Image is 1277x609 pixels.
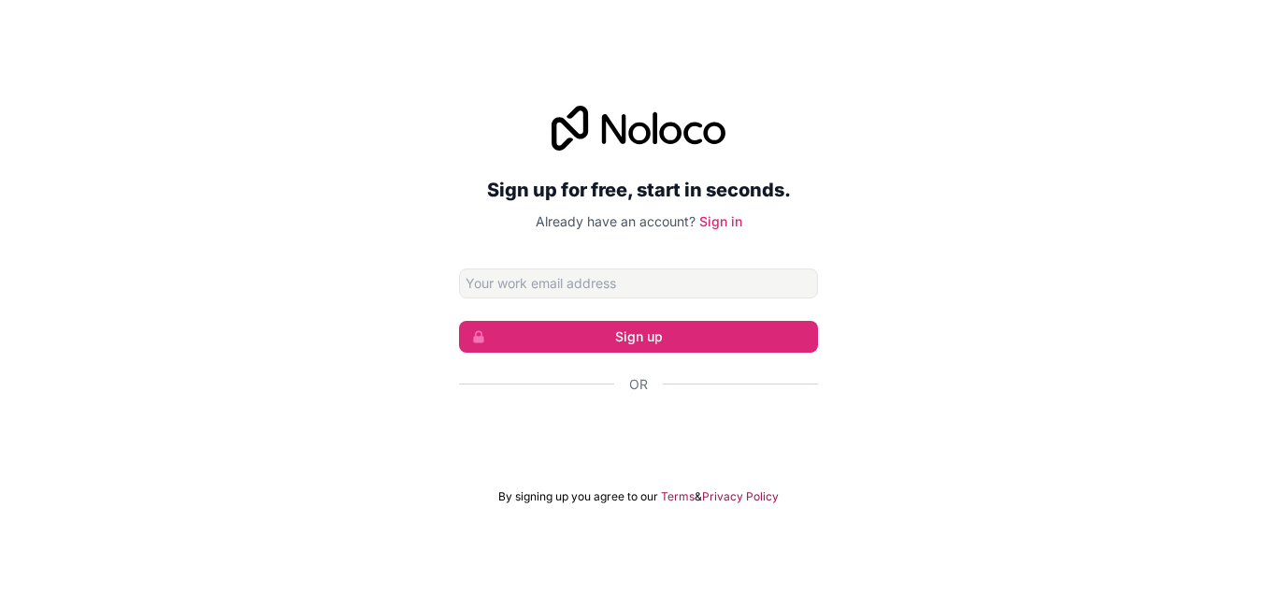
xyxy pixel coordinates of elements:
[699,213,742,229] a: Sign in
[661,489,695,504] a: Terms
[695,489,702,504] span: &
[629,375,648,394] span: Or
[459,268,818,298] input: Email address
[459,173,818,207] h2: Sign up for free, start in seconds.
[702,489,779,504] a: Privacy Policy
[536,213,696,229] span: Already have an account?
[459,321,818,353] button: Sign up
[498,489,658,504] span: By signing up you agree to our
